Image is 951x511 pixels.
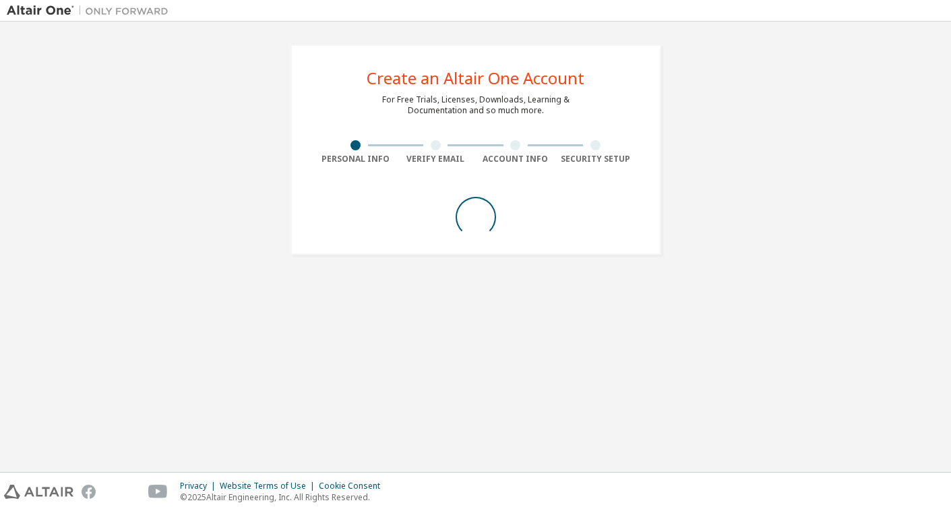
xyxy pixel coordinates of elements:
[316,154,396,164] div: Personal Info
[367,70,584,86] div: Create an Altair One Account
[180,481,220,491] div: Privacy
[82,485,96,499] img: facebook.svg
[555,154,636,164] div: Security Setup
[396,154,476,164] div: Verify Email
[382,94,570,116] div: For Free Trials, Licenses, Downloads, Learning & Documentation and so much more.
[180,491,388,503] p: © 2025 Altair Engineering, Inc. All Rights Reserved.
[4,485,73,499] img: altair_logo.svg
[148,485,168,499] img: youtube.svg
[319,481,388,491] div: Cookie Consent
[7,4,175,18] img: Altair One
[476,154,556,164] div: Account Info
[220,481,319,491] div: Website Terms of Use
